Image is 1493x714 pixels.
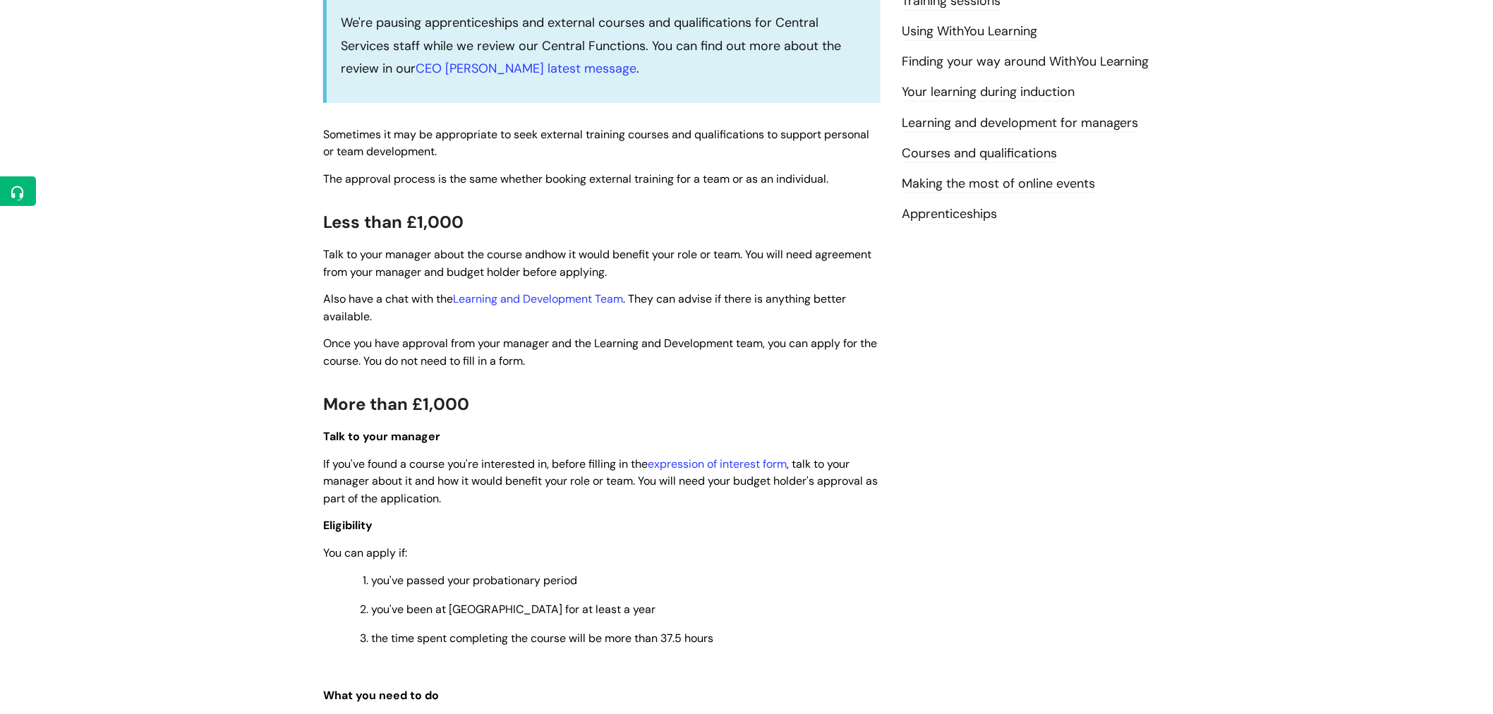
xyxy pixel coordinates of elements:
span: you've been at [GEOGRAPHIC_DATA] for at least a year [371,602,655,617]
span: The approval process is the same whether booking external training for a team or as an individual. [323,171,828,186]
a: Courses and qualifications [902,145,1057,163]
a: Using WithYou Learning [902,23,1037,41]
a: Making the most of online events [902,175,1095,193]
span: Also have a chat with the . They can advise if there is anything better available. [323,291,846,324]
span: Talk to your manager [323,429,440,444]
span: What you need to do [323,689,439,703]
span: Talk to your manager about the course and [323,247,545,262]
a: Finding your way around WithYou Learning [902,53,1149,71]
span: Eligibility [323,518,373,533]
span: More than £1,000 [323,393,469,415]
a: Apprenticeships [902,205,997,224]
span: Less than £1,000 [323,211,464,233]
a: expression of interest form [648,456,787,471]
span: the time spent completing the course will be more than 37.5 hours [371,631,713,646]
p: We're pausing apprenticeships and external courses and qualifications for Central Services staff ... [341,11,866,80]
span: Sometimes it may be appropriate to seek external training courses and qualifications to support p... [323,127,869,159]
a: Learning and development for managers [902,114,1139,133]
a: Your learning during induction [902,83,1075,102]
span: You can apply if: [323,545,407,560]
span: If you've found a course you're interested in, before filling in the , talk to your manager about... [323,456,878,507]
a: Learning and Development Team [453,291,623,306]
span: Once you have approval from your manager and the Learning and Development team, you can apply for... [323,336,877,368]
span: how it would benefit your role or team. You will need agreement from your manager and budget hold... [323,247,871,279]
span: you've passed your probationary period [371,573,577,588]
a: CEO [PERSON_NAME] latest message [416,60,636,77]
